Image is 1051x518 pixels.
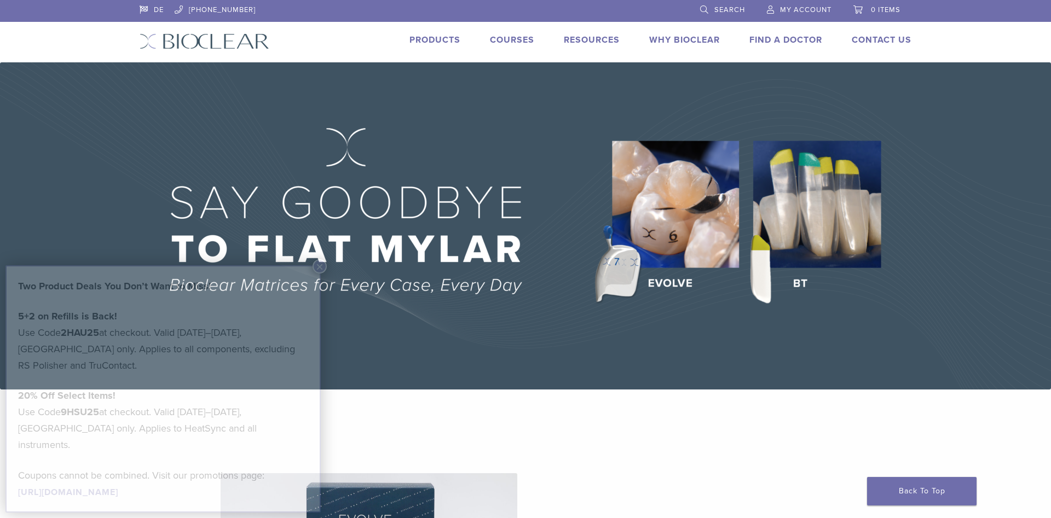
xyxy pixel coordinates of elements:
a: Products [409,34,460,45]
a: Contact Us [852,34,911,45]
img: Bioclear [140,33,269,49]
span: 0 items [871,5,900,14]
span: My Account [780,5,831,14]
p: Coupons cannot be combined. Visit our promotions page: [18,467,308,500]
p: Use Code at checkout. Valid [DATE]–[DATE], [GEOGRAPHIC_DATA] only. Applies to HeatSync and all in... [18,387,308,453]
a: Find A Doctor [749,34,822,45]
strong: 5+2 on Refills is Back! [18,310,117,322]
strong: 20% Off Select Items! [18,389,116,401]
strong: Two Product Deals You Don’t Want to Miss! [18,280,211,292]
a: Resources [564,34,620,45]
span: Search [714,5,745,14]
strong: 2HAU25 [61,327,99,339]
a: Back To Top [867,477,977,505]
a: Courses [490,34,534,45]
strong: 9HSU25 [61,406,99,418]
button: Close [313,259,327,273]
p: Use Code at checkout. Valid [DATE]–[DATE], [GEOGRAPHIC_DATA] only. Applies to all components, exc... [18,308,308,374]
a: Why Bioclear [649,34,720,45]
a: [URL][DOMAIN_NAME] [18,487,118,498]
